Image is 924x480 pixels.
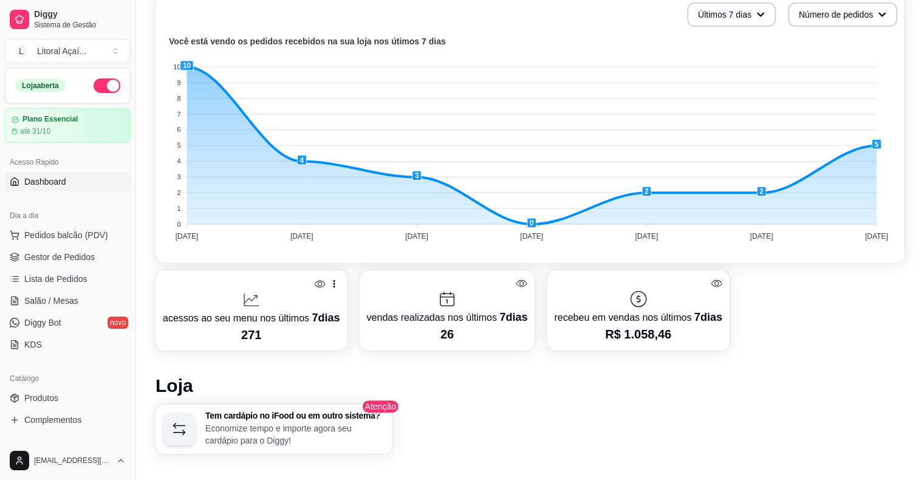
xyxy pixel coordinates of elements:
a: Gestor de Pedidos [5,247,131,267]
span: 7 dias [499,311,527,323]
tspan: 7 [177,111,180,118]
span: 7 dias [312,312,340,324]
a: Lista de Pedidos [5,269,131,289]
p: recebeu em vendas nos últimos [554,309,722,326]
tspan: [DATE] [290,232,313,241]
span: Atenção [361,399,400,414]
article: até 31/10 [20,126,50,136]
tspan: [DATE] [405,232,428,241]
a: KDS [5,335,131,354]
tspan: 10 [173,63,180,70]
span: Produtos [24,392,58,404]
p: acessos ao seu menu nos últimos [163,309,340,326]
button: Tem cardápio no iFood ou em outro sistema?Economize tempo e importe agora seu cardápio para o Diggy! [156,404,392,454]
tspan: 2 [177,189,180,196]
div: Acesso Rápido [5,153,131,172]
button: [EMAIL_ADDRESS][DOMAIN_NAME] [5,446,131,475]
span: KDS [24,338,42,351]
h3: Tem cardápio no iFood ou em outro sistema? [205,411,385,420]
tspan: [DATE] [520,232,543,241]
h1: Loja [156,375,905,397]
div: Litoral Açaí ... [37,45,86,57]
span: Diggy [34,9,126,20]
tspan: [DATE] [750,232,773,241]
tspan: 3 [177,173,180,180]
tspan: [DATE] [176,232,199,241]
button: Alterar Status [94,78,120,93]
a: Plano Essencialaté 31/10 [5,108,131,143]
p: vendas realizadas nos últimos [367,309,528,326]
tspan: 4 [177,157,180,165]
span: Dashboard [24,176,66,188]
tspan: [DATE] [865,232,888,241]
article: Plano Essencial [22,115,78,124]
span: Lista de Pedidos [24,273,87,285]
p: R$ 1.058,46 [554,326,722,343]
button: Últimos 7 dias [687,2,776,27]
button: Pedidos balcão (PDV) [5,225,131,245]
text: Você está vendo os pedidos recebidos na sua loja nos útimos 7 dias [169,36,446,46]
p: 26 [367,326,528,343]
div: Loja aberta [15,79,66,92]
tspan: 6 [177,126,180,133]
span: Salão / Mesas [24,295,78,307]
span: Pedidos balcão (PDV) [24,229,108,241]
span: Diggy Bot [24,317,61,329]
tspan: 9 [177,79,180,86]
p: 271 [163,326,340,343]
a: Produtos [5,388,131,408]
tspan: 0 [177,221,180,228]
tspan: 5 [177,142,180,149]
div: Catálogo [5,369,131,388]
tspan: 8 [177,95,180,102]
span: Gestor de Pedidos [24,251,95,263]
button: Select a team [5,39,131,63]
tspan: [DATE] [635,232,658,241]
span: [EMAIL_ADDRESS][DOMAIN_NAME] [34,456,111,465]
a: Complementos [5,410,131,430]
a: Salão / Mesas [5,291,131,310]
a: DiggySistema de Gestão [5,5,131,34]
p: Economize tempo e importe agora seu cardápio para o Diggy! [205,422,385,447]
a: Diggy Botnovo [5,313,131,332]
span: L [15,45,27,57]
div: Dia a dia [5,206,131,225]
tspan: 1 [177,205,180,212]
span: 7 dias [694,311,722,323]
span: Sistema de Gestão [34,20,126,30]
a: Dashboard [5,172,131,191]
button: Número de pedidos [788,2,897,27]
span: Complementos [24,414,81,426]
